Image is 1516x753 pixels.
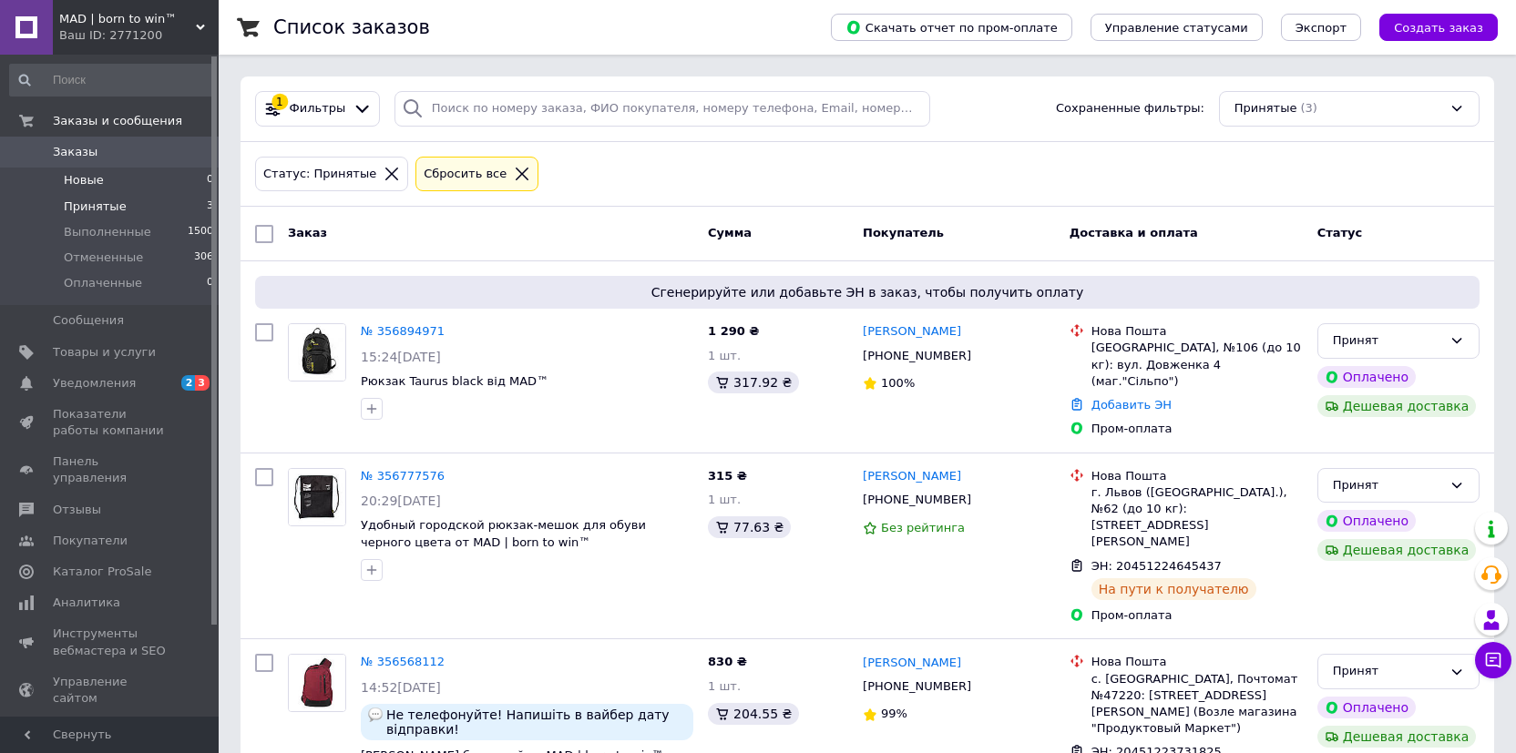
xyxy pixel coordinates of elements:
span: Создать заказ [1394,21,1483,35]
span: 830 ₴ [708,655,747,668]
span: 1 шт. [708,679,741,693]
span: 1500 [188,224,213,240]
span: Экспорт [1296,21,1347,35]
a: Рюкзак Taurus black від MAD™ [361,374,548,388]
div: Оплачено [1317,510,1416,532]
span: 315 ₴ [708,469,747,483]
h1: Список заказов [273,16,430,38]
span: Сохраненные фильтры: [1056,100,1204,117]
span: Принятые [1234,100,1297,117]
span: 99% [881,707,907,720]
span: Новые [64,172,104,188]
span: Сумма [708,226,752,239]
div: Принят [1333,331,1442,351]
a: Создать заказ [1361,20,1498,34]
div: Принят [1333,662,1442,681]
span: Покупатель [863,226,944,239]
div: [PHONE_NUMBER] [859,344,975,368]
span: 1 шт. [708,349,741,362]
span: Управление статусами [1105,21,1248,35]
span: 306 [194,249,213,266]
button: Управление статусами [1091,14,1263,41]
div: г. Львов ([GEOGRAPHIC_DATA].), №62 (до 10 кг): [STREET_ADDRESS][PERSON_NAME] [1091,484,1303,551]
span: Аналитика [53,595,120,611]
img: Фото товару [289,655,345,711]
div: Сбросить все [420,165,510,184]
span: Уведомления [53,375,136,392]
span: Отзывы [53,502,101,518]
a: № 356894971 [361,324,445,338]
a: Удобный городской рюкзак-мешок для обуви черного цвета от MAD | born to win™ [361,518,646,549]
div: Оплачено [1317,697,1416,718]
span: 3 [195,375,210,391]
a: Фото товару [288,468,346,526]
span: Показатели работы компании [53,406,169,439]
span: 1 шт. [708,493,741,506]
div: На пути к получателю [1091,578,1256,600]
a: Добавить ЭН [1091,398,1172,412]
span: Покупатели [53,533,128,549]
div: Дешевая доставка [1317,395,1477,417]
a: [PERSON_NAME] [863,655,961,672]
button: Создать заказ [1379,14,1498,41]
img: Фото товару [289,324,345,381]
span: Заказы и сообщения [53,113,182,129]
span: 0 [207,275,213,291]
span: Сообщения [53,312,124,329]
div: [PHONE_NUMBER] [859,488,975,512]
div: Дешевая доставка [1317,539,1477,561]
span: 15:24[DATE] [361,350,441,364]
div: Нова Пошта [1091,323,1303,340]
span: Заказы [53,144,97,160]
span: Панель управления [53,453,169,486]
span: 3 [207,198,213,215]
span: Товары и услуги [53,344,156,361]
span: (3) [1300,101,1316,115]
button: Экспорт [1281,14,1361,41]
div: Пром-оплата [1091,421,1303,437]
div: Пром-оплата [1091,607,1303,624]
span: Сгенерируйте или добавьте ЭН в заказ, чтобы получить оплату [262,283,1472,301]
span: ЭН: 20451224645437 [1091,559,1222,573]
div: Дешевая доставка [1317,726,1477,748]
div: 77.63 ₴ [708,516,791,538]
div: Статус: Принятые [260,165,380,184]
span: Отмененные [64,249,143,266]
div: Нова Пошта [1091,468,1303,484]
span: Доставка и оплата [1070,226,1198,239]
img: Фото товару [289,469,345,525]
span: 100% [881,376,915,390]
span: Выполненные [64,224,151,240]
span: Заказ [288,226,327,239]
a: Фото товару [288,654,346,712]
input: Поиск [9,64,215,97]
div: 204.55 ₴ [708,703,799,725]
span: Скачать отчет по пром-оплате [845,19,1058,36]
div: Принят [1333,476,1442,495]
span: Инструменты вебмастера и SEO [53,626,169,658]
a: [PERSON_NAME] [863,323,961,341]
a: № 356777576 [361,469,445,483]
div: [PHONE_NUMBER] [859,675,975,698]
a: [PERSON_NAME] [863,468,961,485]
span: 1 290 ₴ [708,324,759,338]
div: Нова Пошта [1091,654,1303,670]
div: [GEOGRAPHIC_DATA], №106 (до 10 кг): вул. Довженка 4 (маг."Сільпо") [1091,340,1303,390]
span: Каталог ProSale [53,564,151,580]
span: Без рейтинга [881,521,965,534]
img: :speech_balloon: [368,707,383,722]
button: Чат с покупателем [1475,642,1511,678]
input: Поиск по номеру заказа, ФИО покупателя, номеру телефона, Email, номеру накладной [394,91,930,127]
span: MAD | born to win™ [59,11,196,27]
div: Оплачено [1317,366,1416,388]
button: Скачать отчет по пром-оплате [831,14,1072,41]
span: 2 [181,375,196,391]
span: 14:52[DATE] [361,680,441,695]
div: 1 [271,94,288,110]
div: Ваш ID: 2771200 [59,27,219,44]
span: Не телефонуйте! Напишіть в вайбер дату відправки! [386,707,686,737]
span: 0 [207,172,213,188]
a: № 356568112 [361,655,445,668]
span: Фильтры [290,100,346,117]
